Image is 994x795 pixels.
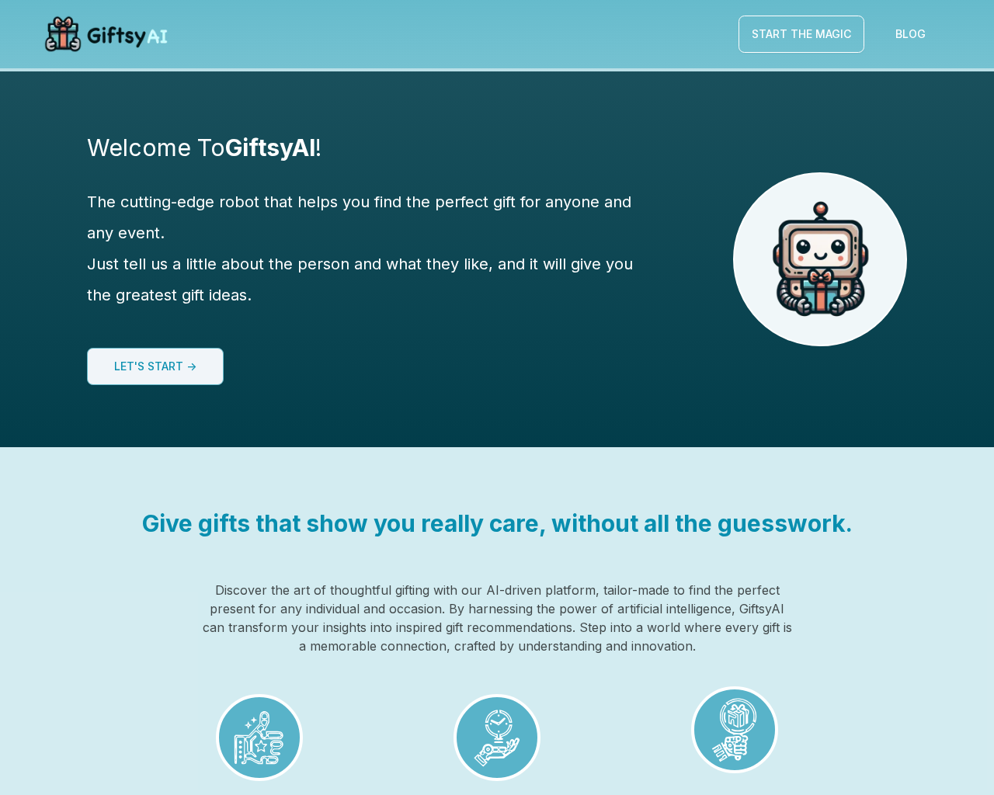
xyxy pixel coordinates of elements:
[225,134,315,161] span: GiftsyAI
[142,509,853,537] div: Give gifts that show you really care, without all the guesswork.
[37,9,174,59] img: GiftsyAI
[457,697,537,778] img: Time-Saving Convenience
[87,134,321,161] div: Welcome To !
[87,348,224,385] button: Let's start ->
[87,186,646,323] div: The cutting-edge robot that helps you find the perfect gift for anyone and any event. Just tell u...
[219,697,300,778] img: Handpicked for You
[694,689,775,770] img: Innovative Gift Discovery
[883,16,938,53] a: Blog
[108,356,203,377] a: Let's start ->
[199,581,795,655] div: Discover the art of thoughtful gifting with our AI-driven platform, tailor-made to find the perfe...
[735,174,905,345] img: GiftsyAI
[739,16,864,53] a: Start The Magic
